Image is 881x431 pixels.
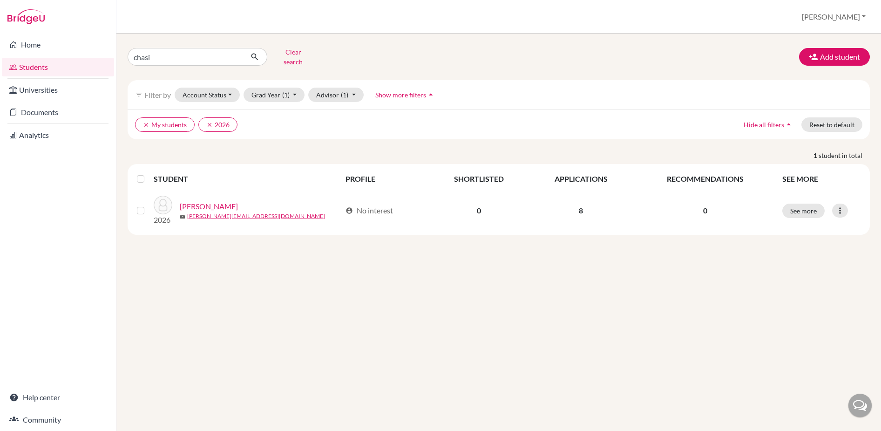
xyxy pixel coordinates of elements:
th: SEE MORE [777,168,866,190]
i: clear [143,122,149,128]
span: student in total [819,151,870,160]
input: Find student by name... [128,48,243,66]
button: clearMy students [135,117,195,132]
span: Filter by [144,90,171,99]
td: 8 [529,190,633,231]
a: Analytics [2,126,114,144]
button: [PERSON_NAME] [798,8,870,26]
strong: 1 [813,151,819,160]
th: APPLICATIONS [529,168,633,190]
th: RECOMMENDATIONS [633,168,777,190]
a: Universities [2,81,114,99]
i: arrow_drop_up [784,120,793,129]
div: No interest [346,205,393,216]
p: 2026 [154,214,172,226]
i: arrow_drop_up [426,90,435,99]
button: Add student [799,48,870,66]
span: (1) [282,91,290,99]
th: SHORTLISTED [429,168,529,190]
th: PROFILE [340,168,429,190]
span: Show more filters [375,91,426,99]
button: clear2026 [198,117,237,132]
p: 0 [639,205,771,216]
a: Home [2,35,114,54]
img: Bridge-U [7,9,45,24]
i: clear [206,122,213,128]
button: Grad Year(1) [244,88,305,102]
a: Help center [2,388,114,407]
button: Hide all filtersarrow_drop_up [736,117,801,132]
a: Students [2,58,114,76]
button: Show more filtersarrow_drop_up [367,88,443,102]
img: Chasí, Adrián [154,196,172,214]
span: (1) [341,91,348,99]
a: Documents [2,103,114,122]
span: account_circle [346,207,353,214]
i: filter_list [135,91,142,98]
button: See more [782,204,825,218]
a: [PERSON_NAME] [180,201,238,212]
a: Community [2,410,114,429]
span: mail [180,214,185,219]
th: STUDENT [154,168,340,190]
button: Account Status [175,88,240,102]
button: Reset to default [801,117,862,132]
a: [PERSON_NAME][EMAIL_ADDRESS][DOMAIN_NAME] [187,212,325,220]
button: Advisor(1) [308,88,364,102]
span: Hide all filters [744,121,784,129]
td: 0 [429,190,529,231]
button: Clear search [267,45,319,69]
